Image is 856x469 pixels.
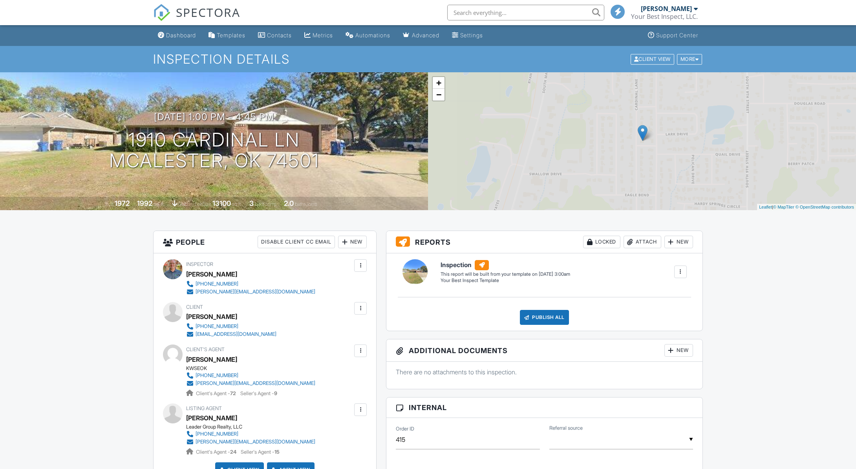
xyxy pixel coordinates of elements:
span: Built [105,201,113,207]
span: sq. ft. [154,201,165,207]
div: This report will be built from your template on [DATE] 3:00am [441,271,570,277]
div: Settings [460,32,483,38]
span: Inspector [186,261,213,267]
a: Zoom in [433,77,444,89]
h3: Reports [386,231,702,253]
span: bathrooms [295,201,317,207]
div: Attach [624,236,661,248]
h6: Inspection [441,260,570,270]
div: Dashboard [166,32,196,38]
div: [PERSON_NAME][EMAIL_ADDRESS][DOMAIN_NAME] [196,439,315,445]
div: 2.0 [284,199,294,207]
h3: People [154,231,376,253]
a: SPECTORA [153,11,240,27]
a: Dashboard [155,28,199,43]
div: New [664,236,693,248]
span: Seller's Agent - [240,390,277,396]
a: Support Center [645,28,701,43]
div: [PHONE_NUMBER] [196,372,238,379]
input: Search everything... [447,5,604,20]
div: Leader Group Realty, LLC [186,424,322,430]
span: Client's Agent - [196,390,237,396]
a: [PERSON_NAME][EMAIL_ADDRESS][DOMAIN_NAME] [186,438,315,446]
div: [PERSON_NAME] [641,5,692,13]
div: [PERSON_NAME] [186,311,237,322]
div: 3 [249,199,254,207]
div: Client View [631,54,674,64]
a: [PERSON_NAME] [186,412,237,424]
span: Client's Agent [186,346,225,352]
h3: Additional Documents [386,339,702,362]
div: New [664,344,693,357]
p: There are no attachments to this inspection. [396,368,693,376]
h1: Inspection Details [153,52,703,66]
a: Advanced [400,28,443,43]
label: Referral source [549,425,583,432]
label: Order ID [396,425,414,432]
a: [PERSON_NAME][EMAIL_ADDRESS][DOMAIN_NAME] [186,288,315,296]
a: Zoom out [433,89,444,101]
a: Contacts [255,28,295,43]
div: Your Best Inspect Template [441,277,570,284]
div: [PERSON_NAME][EMAIL_ADDRESS][DOMAIN_NAME] [196,289,315,295]
div: Your Best Inspect, LLC. [631,13,698,20]
div: [EMAIL_ADDRESS][DOMAIN_NAME] [196,331,276,337]
span: bedrooms [255,201,276,207]
div: Support Center [656,32,698,38]
span: slab [179,201,187,207]
div: Locked [583,236,620,248]
a: © MapTiler [773,205,794,209]
span: Client [186,304,203,310]
div: Advanced [412,32,439,38]
strong: 15 [274,449,280,455]
span: Listing Agent [186,405,222,411]
h3: Internal [386,398,702,418]
span: Seller's Agent - [241,449,280,455]
div: [PHONE_NUMBER] [196,323,238,330]
a: [PHONE_NUMBER] [186,372,315,379]
div: [PERSON_NAME] [186,268,237,280]
a: Metrics [301,28,336,43]
div: [PHONE_NUMBER] [196,431,238,437]
div: New [338,236,367,248]
a: [PHONE_NUMBER] [186,280,315,288]
h1: 1910 Cardinal Ln McAlester, OK 74501 [109,130,319,171]
strong: 72 [230,390,236,396]
span: Lot Size [195,201,211,207]
a: [PHONE_NUMBER] [186,430,315,438]
div: Contacts [267,32,292,38]
div: [PHONE_NUMBER] [196,281,238,287]
a: Settings [449,28,486,43]
div: Disable Client CC Email [258,236,335,248]
a: Templates [205,28,249,43]
div: 1972 [115,199,130,207]
a: © OpenStreetMap contributors [796,205,854,209]
span: SPECTORA [176,4,240,20]
a: [PERSON_NAME] [186,354,237,365]
span: Client's Agent - [196,449,238,455]
div: [PERSON_NAME][EMAIL_ADDRESS][DOMAIN_NAME] [196,380,315,387]
div: Automations [355,32,390,38]
div: Publish All [520,310,569,325]
div: 1992 [137,199,152,207]
a: [PHONE_NUMBER] [186,322,276,330]
a: Leaflet [759,205,772,209]
a: [PERSON_NAME][EMAIL_ADDRESS][DOMAIN_NAME] [186,379,315,387]
div: KWSEOK [186,365,322,372]
span: sq.ft. [232,201,242,207]
strong: 9 [274,390,277,396]
img: The Best Home Inspection Software - Spectora [153,4,170,21]
a: [EMAIL_ADDRESS][DOMAIN_NAME] [186,330,276,338]
div: Metrics [313,32,333,38]
div: Templates [217,32,245,38]
div: 13100 [212,199,231,207]
a: Client View [630,56,676,62]
a: Automations (Basic) [342,28,393,43]
div: | [757,204,856,211]
strong: 24 [230,449,236,455]
div: More [677,54,702,64]
h3: [DATE] 1:00 pm - 4:45 pm [154,112,274,122]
